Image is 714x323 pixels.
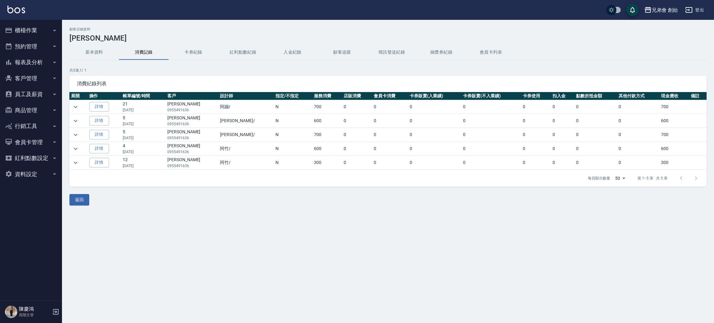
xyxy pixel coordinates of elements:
td: 0 [408,128,461,142]
p: 0955491636 [167,135,217,141]
p: [DATE] [123,135,164,141]
td: 300 [659,156,689,170]
td: 600 [659,142,689,156]
td: 0 [575,100,617,114]
td: 0 [342,100,372,114]
p: 0955491636 [167,149,217,155]
td: 700 [312,128,342,142]
th: 其他付款方式 [617,92,659,100]
td: 0 [461,128,521,142]
button: 入金紀錄 [268,45,317,60]
button: save [626,4,639,16]
a: 詳情 [89,102,109,112]
td: 0 [408,156,461,170]
th: 指定/不指定 [274,92,312,100]
a: 詳情 [89,158,109,167]
button: 櫃檯作業 [2,22,59,38]
td: 0 [372,156,408,170]
td: N [274,100,312,114]
td: 600 [312,142,342,156]
td: N [274,156,312,170]
td: 0 [617,142,659,156]
button: 員工及薪資 [2,86,59,102]
td: 700 [312,100,342,114]
th: 扣入金 [551,92,575,100]
th: 店販消費 [342,92,372,100]
div: 兄弟會 創始 [652,6,678,14]
td: 21 [121,100,166,114]
p: [DATE] [123,163,164,169]
td: 0 [521,100,551,114]
td: N [274,128,312,142]
td: [PERSON_NAME] / [218,128,274,142]
td: 0 [461,142,521,156]
button: 返回 [69,194,89,206]
td: 0 [575,128,617,142]
td: 0 [342,114,372,128]
button: 行銷工具 [2,118,59,134]
td: 0 [372,114,408,128]
td: 0 [372,142,408,156]
button: 簡訊發送紀錄 [367,45,416,60]
img: Person [5,306,17,318]
td: N [274,142,312,156]
td: 0 [617,114,659,128]
button: 資料設定 [2,166,59,182]
p: [DATE] [123,149,164,155]
td: 0 [521,142,551,156]
button: expand row [71,144,80,153]
span: 消費紀錄列表 [77,81,699,87]
td: 600 [312,114,342,128]
h2: 顧客詳細資料 [69,27,707,31]
td: 0 [342,128,372,142]
td: 0 [342,142,372,156]
button: 報表及分析 [2,54,59,70]
button: 預約管理 [2,38,59,55]
td: 12 [121,156,166,170]
td: 0 [408,114,461,128]
button: expand row [71,116,80,126]
th: 卡券販賣(不入業績) [461,92,521,100]
button: expand row [71,158,80,167]
td: 0 [551,156,575,170]
th: 客戶 [166,92,218,100]
button: 商品管理 [2,102,59,118]
td: 0 [551,128,575,142]
td: N [274,114,312,128]
td: 0 [551,100,575,114]
td: 0 [575,114,617,128]
th: 會員卡消費 [372,92,408,100]
button: 基本資料 [69,45,119,60]
h3: [PERSON_NAME] [69,34,707,42]
div: 50 [613,170,628,187]
button: expand row [71,102,80,112]
td: 600 [659,114,689,128]
p: 0955491636 [167,121,217,127]
p: 0955491636 [167,163,217,169]
th: 帳單編號/時間 [121,92,166,100]
td: 0 [372,100,408,114]
button: 紅利點數設定 [2,150,59,166]
td: 0 [461,156,521,170]
p: 第 1–5 筆 共 5 筆 [637,175,668,181]
td: 700 [659,128,689,142]
button: expand row [71,130,80,139]
td: 0 [617,128,659,142]
th: 展開 [69,92,88,100]
td: [PERSON_NAME] [166,142,218,156]
p: [DATE] [123,107,164,113]
button: 會員卡管理 [2,134,59,150]
button: 抽獎券紀錄 [416,45,466,60]
p: 共 5 筆, 1 / 1 [69,68,707,73]
td: 0 [461,100,521,114]
button: 卡券紀錄 [169,45,218,60]
img: Logo [7,6,25,13]
td: 5 [121,114,166,128]
td: 0 [521,128,551,142]
button: 紅利點數紀錄 [218,45,268,60]
button: 會員卡列表 [466,45,516,60]
td: [PERSON_NAME] [166,128,218,142]
td: 0 [617,156,659,170]
td: 0 [372,128,408,142]
button: 登出 [683,4,707,16]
